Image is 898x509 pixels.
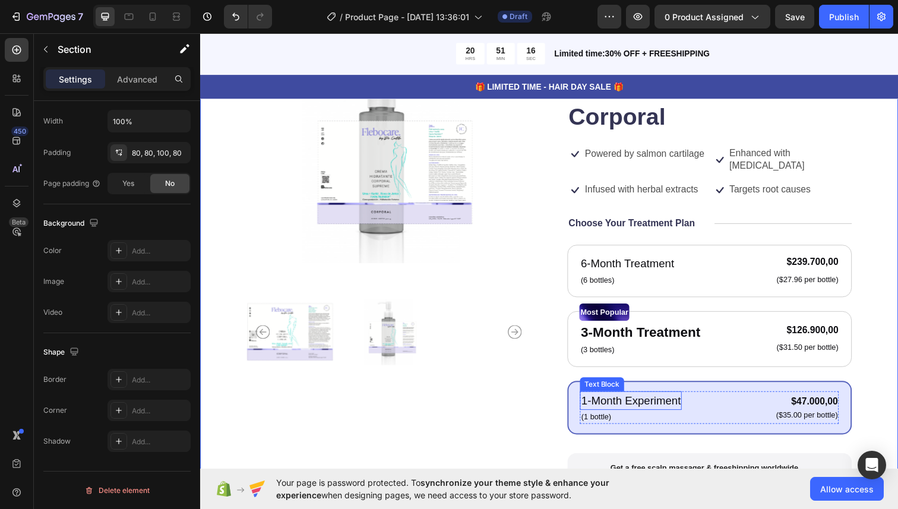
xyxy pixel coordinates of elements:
[5,5,88,29] button: 7
[132,375,188,385] div: Add...
[132,406,188,416] div: Add...
[43,405,67,416] div: Corner
[276,476,656,501] span: Your page is password protected. To when designing pages, we need access to your store password.
[654,5,770,29] button: 0 product assigned
[9,217,29,227] div: Beta
[43,307,62,318] div: Video
[588,386,651,396] p: ($35.00 per bottle)
[389,368,491,385] p: 1-Month Experiment
[775,5,814,29] button: Save
[43,178,101,189] div: Page padding
[200,33,898,469] iframe: Design area
[375,38,665,102] h1: Crema Hidratante Corporal
[117,73,157,86] p: Advanced
[11,127,29,136] div: 450
[665,11,744,23] span: 0 product assigned
[819,5,869,29] button: Publish
[43,344,81,361] div: Shape
[587,368,652,385] div: $47.000,00
[59,73,92,86] p: Settings
[376,189,505,201] p: Choose Your Treatment Plan
[419,440,611,450] p: Get a free scalp massager & freeshipping worldwide
[810,477,884,501] button: Allow access
[132,148,188,159] div: 80, 80, 100, 80
[122,178,134,189] span: Yes
[165,178,175,189] span: No
[43,481,191,500] button: Delete element
[132,437,188,447] div: Add...
[132,277,188,287] div: Add...
[43,374,67,385] div: Border
[340,11,343,23] span: /
[276,478,609,500] span: synchronize your theme style & enhance your experience
[1,49,712,62] p: 🎁 LIMITED TIME - HAIR DAY SALE 🎁
[43,116,63,127] div: Width
[43,216,101,232] div: Background
[58,42,155,56] p: Section
[132,308,188,318] div: Add...
[820,483,874,495] span: Allow access
[43,245,62,256] div: Color
[540,118,665,143] p: Enhanced with [MEDICAL_DATA]
[587,297,653,312] div: $126.900,00
[393,118,514,131] p: Powered by salmon cartilage
[132,246,188,257] div: Add...
[388,228,484,245] p: 6-Month Treatment
[108,110,190,132] input: Auto
[362,15,712,28] p: Limited time:30% OFF + FREESHIPPING
[390,354,431,365] div: Text Block
[858,451,886,479] div: Open Intercom Messenger
[829,11,859,23] div: Publish
[589,317,652,327] p: ($31.50 per bottle)
[388,318,511,330] p: (3 bottles)
[587,227,653,242] div: $239.700,00
[589,248,652,258] p: ($27.96 per bottle)
[785,12,805,22] span: Save
[540,154,624,167] p: Targets root causes
[43,147,71,158] div: Padding
[389,387,491,399] p: (1 bottle)
[388,247,484,259] p: (6 bottles)
[43,436,71,447] div: Shadow
[393,154,508,167] p: Infused with herbal extracts
[57,299,71,313] button: Carousel Back Arrow
[78,10,83,24] p: 7
[84,483,150,498] div: Delete element
[345,11,469,23] span: Product Page - [DATE] 13:36:01
[224,5,272,29] div: Undo/Redo
[510,11,527,22] span: Draft
[388,296,511,317] p: 3-Month Treatment
[43,276,64,287] div: Image
[388,278,437,293] p: Most Popular
[314,299,328,313] button: Carousel Next Arrow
